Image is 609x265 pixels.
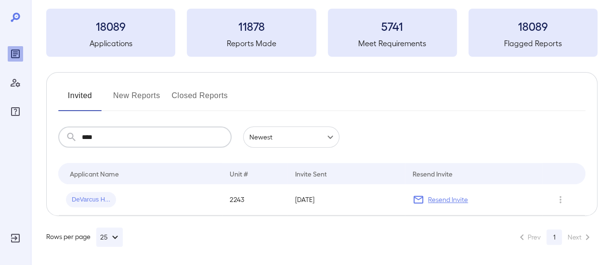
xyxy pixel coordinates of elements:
[287,184,405,215] td: [DATE]
[46,18,175,34] h3: 18089
[113,88,160,111] button: New Reports
[58,88,102,111] button: Invited
[8,46,23,62] div: Reports
[230,168,248,179] div: Unit #
[66,195,116,204] span: DeVarcus H...
[8,104,23,119] div: FAQ
[70,168,119,179] div: Applicant Name
[243,126,339,148] div: Newest
[512,229,597,245] nav: pagination navigation
[328,38,457,49] h5: Meet Requirements
[468,18,597,34] h3: 18089
[8,230,23,246] div: Log Out
[8,75,23,90] div: Manage Users
[328,18,457,34] h3: 5741
[295,168,326,179] div: Invite Sent
[46,38,175,49] h5: Applications
[187,38,316,49] h5: Reports Made
[46,227,123,247] div: Rows per page
[187,18,316,34] h3: 11878
[428,195,468,204] p: Resend Invite
[222,184,287,215] td: 2243
[46,9,597,57] summary: 18089Applications11878Reports Made5741Meet Requirements18089Flagged Reports
[546,229,562,245] button: page 1
[96,227,123,247] button: 25
[172,88,228,111] button: Closed Reports
[553,192,568,207] button: Row Actions
[468,38,597,49] h5: Flagged Reports
[413,168,453,179] div: Resend Invite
